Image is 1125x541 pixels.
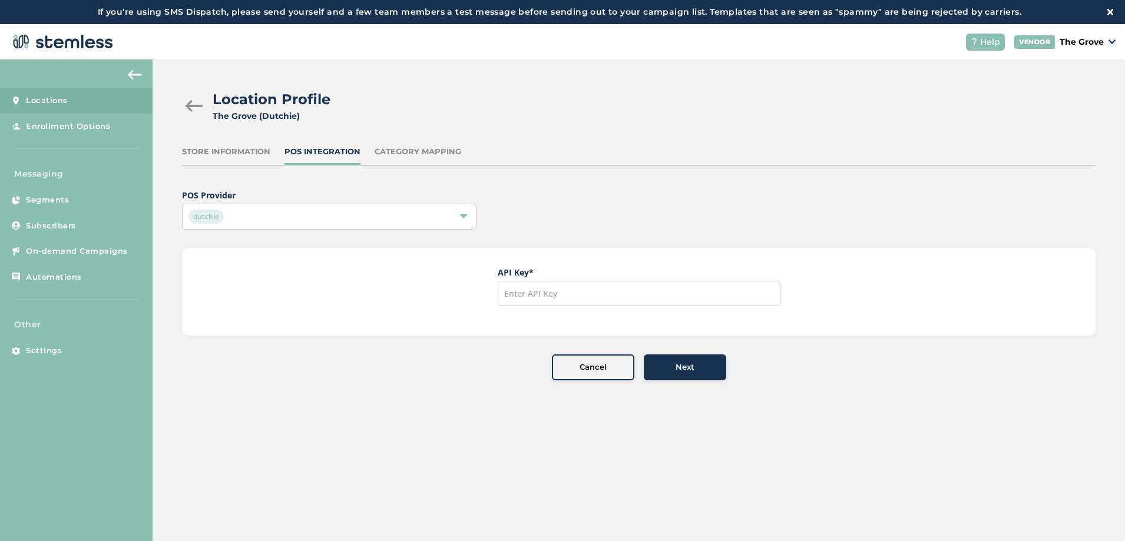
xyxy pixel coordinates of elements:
img: icon_down-arrow-small-66adaf34.svg [1109,39,1116,44]
span: Next [676,361,694,373]
img: icon-arrow-back-accent-c549486e.svg [128,70,142,79]
span: dutchie [188,210,224,224]
p: The Grove [1060,36,1104,48]
h2: Location Profile [213,89,330,110]
span: Enrollment Options [26,121,110,132]
input: Enter API Key [498,281,780,306]
label: POS Provider [182,189,487,201]
button: Cancel [552,354,634,380]
img: icon-help-white-03924b79.svg [971,38,978,45]
div: The Grove (Dutchie) [213,110,330,122]
img: logo-dark-0685b13c.svg [9,30,113,54]
img: icon-close-white-1ed751a3.svg [1107,9,1113,15]
span: Locations [26,95,68,107]
div: Category Mapping [375,146,461,158]
label: API Key [498,266,780,278]
span: Subscribers [26,220,76,232]
span: On-demand Campaigns [26,245,128,257]
span: Automations [26,271,82,283]
span: Cancel [580,361,607,373]
div: POS Integration [284,146,360,158]
div: VENDOR [1014,35,1055,49]
span: Help [980,36,1000,48]
div: Store Information [182,146,270,158]
label: If you're using SMS Dispatch, please send yourself and a few team members a test message before s... [12,6,1107,18]
span: Settings [26,345,62,357]
iframe: Chat Widget [1066,484,1125,541]
span: Segments [26,194,69,206]
button: Next [644,354,726,380]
